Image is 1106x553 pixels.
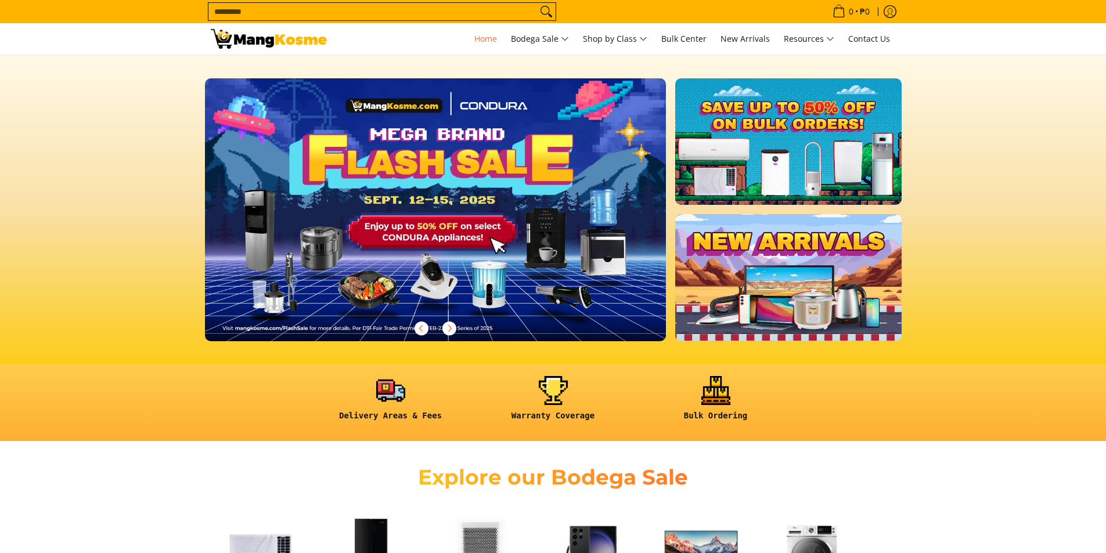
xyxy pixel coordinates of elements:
span: Contact Us [848,33,890,44]
span: 0 [847,8,855,16]
span: • [829,5,873,18]
span: Resources [784,32,834,46]
img: Desktop homepage 29339654 2507 42fb b9ff a0650d39e9ed [205,78,667,341]
a: Contact Us [842,23,896,55]
h2: Explore our Bodega Sale [385,464,722,490]
a: <h6><strong>Warranty Coverage</strong></h6> [478,376,629,430]
span: Home [474,33,497,44]
span: Shop by Class [583,32,647,46]
a: Bulk Center [655,23,712,55]
span: Bodega Sale [511,32,569,46]
span: Bulk Center [661,33,707,44]
a: Shop by Class [577,23,653,55]
button: Previous [409,316,434,341]
a: <h6><strong>Delivery Areas & Fees</strong></h6> [315,376,466,430]
span: New Arrivals [720,33,770,44]
img: Mang Kosme: Your Home Appliances Warehouse Sale Partner! [211,29,327,49]
a: Home [469,23,503,55]
a: New Arrivals [715,23,776,55]
a: <h6><strong>Bulk Ordering</strong></h6> [640,376,791,430]
button: Next [437,316,462,341]
nav: Main Menu [338,23,896,55]
a: Resources [778,23,840,55]
button: Search [537,3,556,20]
span: ₱0 [858,8,871,16]
a: Bodega Sale [505,23,575,55]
